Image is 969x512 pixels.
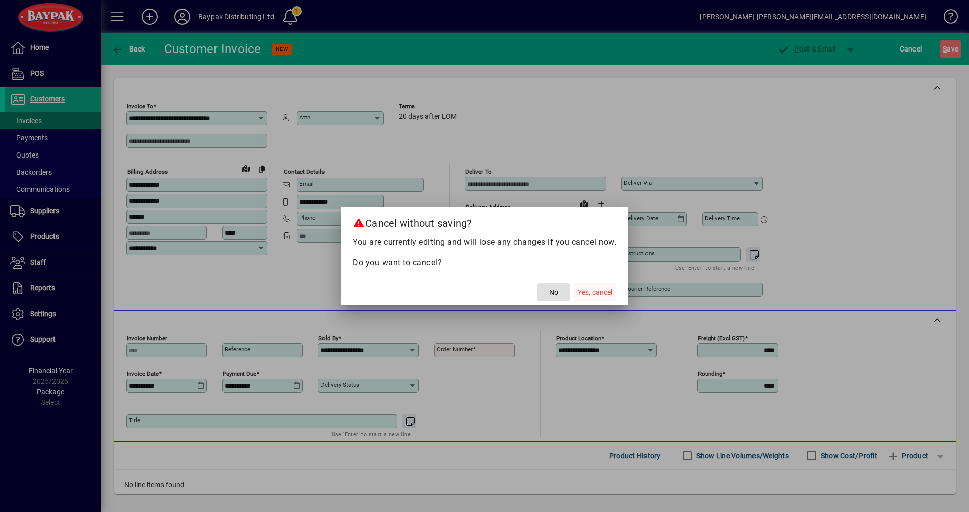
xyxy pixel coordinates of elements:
span: Yes, cancel [578,287,612,298]
span: No [549,287,558,298]
button: Yes, cancel [574,283,616,301]
p: You are currently editing and will lose any changes if you cancel now. [353,236,616,248]
button: No [537,283,570,301]
p: Do you want to cancel? [353,257,616,269]
h2: Cancel without saving? [341,207,628,236]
